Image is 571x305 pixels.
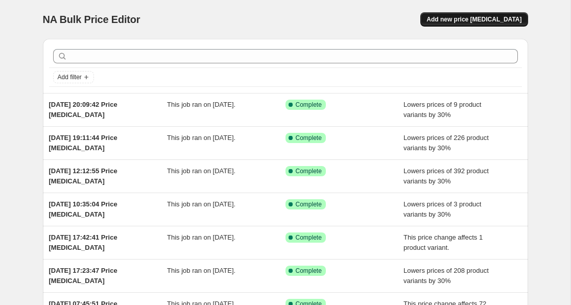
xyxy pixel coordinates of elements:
span: [DATE] 12:12:55 Price [MEDICAL_DATA] [49,167,117,185]
span: [DATE] 17:42:41 Price [MEDICAL_DATA] [49,233,117,251]
span: This job ran on [DATE]. [167,101,235,108]
span: Complete [296,167,322,175]
span: This job ran on [DATE]. [167,134,235,142]
span: Complete [296,134,322,142]
span: This job ran on [DATE]. [167,200,235,208]
span: Lowers prices of 208 product variants by 30% [403,267,489,285]
span: Lowers prices of 392 product variants by 30% [403,167,489,185]
span: Lowers prices of 9 product variants by 30% [403,101,481,119]
button: Add new price [MEDICAL_DATA] [420,12,528,27]
span: This job ran on [DATE]. [167,267,235,274]
span: Complete [296,233,322,242]
span: [DATE] 20:09:42 Price [MEDICAL_DATA] [49,101,117,119]
span: Complete [296,200,322,208]
span: Complete [296,101,322,109]
span: [DATE] 10:35:04 Price [MEDICAL_DATA] [49,200,117,218]
span: Add new price [MEDICAL_DATA] [426,15,521,24]
span: Add filter [58,73,82,81]
span: This price change affects 1 product variant. [403,233,483,251]
span: This job ran on [DATE]. [167,233,235,241]
span: This job ran on [DATE]. [167,167,235,175]
span: Lowers prices of 226 product variants by 30% [403,134,489,152]
span: Lowers prices of 3 product variants by 30% [403,200,481,218]
span: [DATE] 19:11:44 Price [MEDICAL_DATA] [49,134,117,152]
span: [DATE] 17:23:47 Price [MEDICAL_DATA] [49,267,117,285]
span: Complete [296,267,322,275]
span: NA Bulk Price Editor [43,14,140,25]
button: Add filter [53,71,94,83]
